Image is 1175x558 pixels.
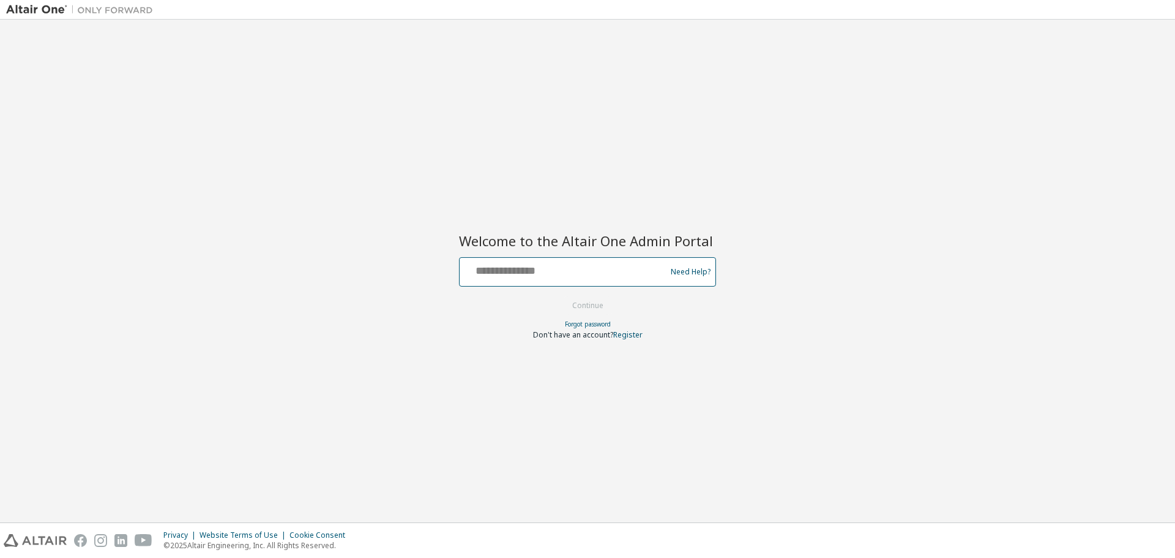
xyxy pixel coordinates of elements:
a: Need Help? [671,271,711,272]
img: altair_logo.svg [4,534,67,547]
span: Don't have an account? [533,330,613,340]
img: Altair One [6,4,159,16]
div: Website Terms of Use [200,530,289,540]
p: © 2025 Altair Engineering, Inc. All Rights Reserved. [163,540,352,551]
img: youtube.svg [135,534,152,547]
h2: Welcome to the Altair One Admin Portal [459,232,716,249]
img: linkedin.svg [114,534,127,547]
a: Forgot password [565,320,611,328]
div: Privacy [163,530,200,540]
a: Register [613,330,643,340]
img: instagram.svg [94,534,107,547]
img: facebook.svg [74,534,87,547]
div: Cookie Consent [289,530,352,540]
